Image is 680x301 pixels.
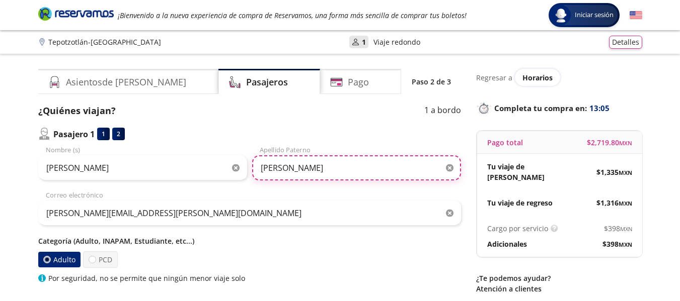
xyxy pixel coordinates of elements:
[602,239,632,249] span: $ 398
[609,36,642,49] button: Detalles
[424,104,461,118] p: 1 a bordo
[487,137,523,148] p: Pago total
[630,9,642,22] button: English
[522,73,553,82] span: Horarios
[362,37,366,47] p: 1
[476,101,642,115] p: Completa tu compra en :
[476,273,642,283] p: ¿Te podemos ayudar?
[487,161,560,182] p: Tu viaje de [PERSON_NAME]
[48,273,245,283] p: Por seguridad, no se permite que ningún menor viaje solo
[246,75,288,89] h4: Pasajeros
[83,251,118,268] label: PCD
[619,139,632,147] small: MXN
[412,76,451,87] p: Paso 2 de 3
[112,128,125,140] div: 2
[118,11,467,20] em: ¡Bienvenido a la nueva experiencia de compra de Reservamos, una forma más sencilla de comprar tus...
[38,200,461,226] input: Correo electrónico
[620,225,632,233] small: MXN
[66,75,186,89] h4: Asientos de [PERSON_NAME]
[587,137,632,148] span: $ 2,719.80
[619,169,632,176] small: MXN
[596,197,632,208] span: $ 1,316
[97,128,110,140] div: 1
[38,252,80,267] label: Adulto
[476,283,642,294] p: Atención a clientes
[571,10,618,20] span: Iniciar sesión
[476,72,512,83] p: Regresar a
[487,197,553,208] p: Tu viaje de regreso
[619,241,632,248] small: MXN
[38,6,114,24] a: Brand Logo
[622,243,670,291] iframe: Messagebird Livechat Widget
[38,6,114,21] i: Brand Logo
[589,103,610,114] span: 13:05
[38,155,247,180] input: Nombre (s)
[619,199,632,207] small: MXN
[38,104,116,118] p: ¿Quiénes viajan?
[348,75,369,89] h4: Pago
[373,37,420,47] p: Viaje redondo
[487,223,548,234] p: Cargo por servicio
[487,239,527,249] p: Adicionales
[604,223,632,234] span: $ 398
[53,128,95,140] p: Pasajero 1
[252,155,461,180] input: Apellido Paterno
[596,167,632,177] span: $ 1,335
[38,236,461,246] p: Categoría (Adulto, INAPAM, Estudiante, etc...)
[476,69,642,86] div: Regresar a ver horarios
[48,37,161,47] p: Tepotzotlán - [GEOGRAPHIC_DATA]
